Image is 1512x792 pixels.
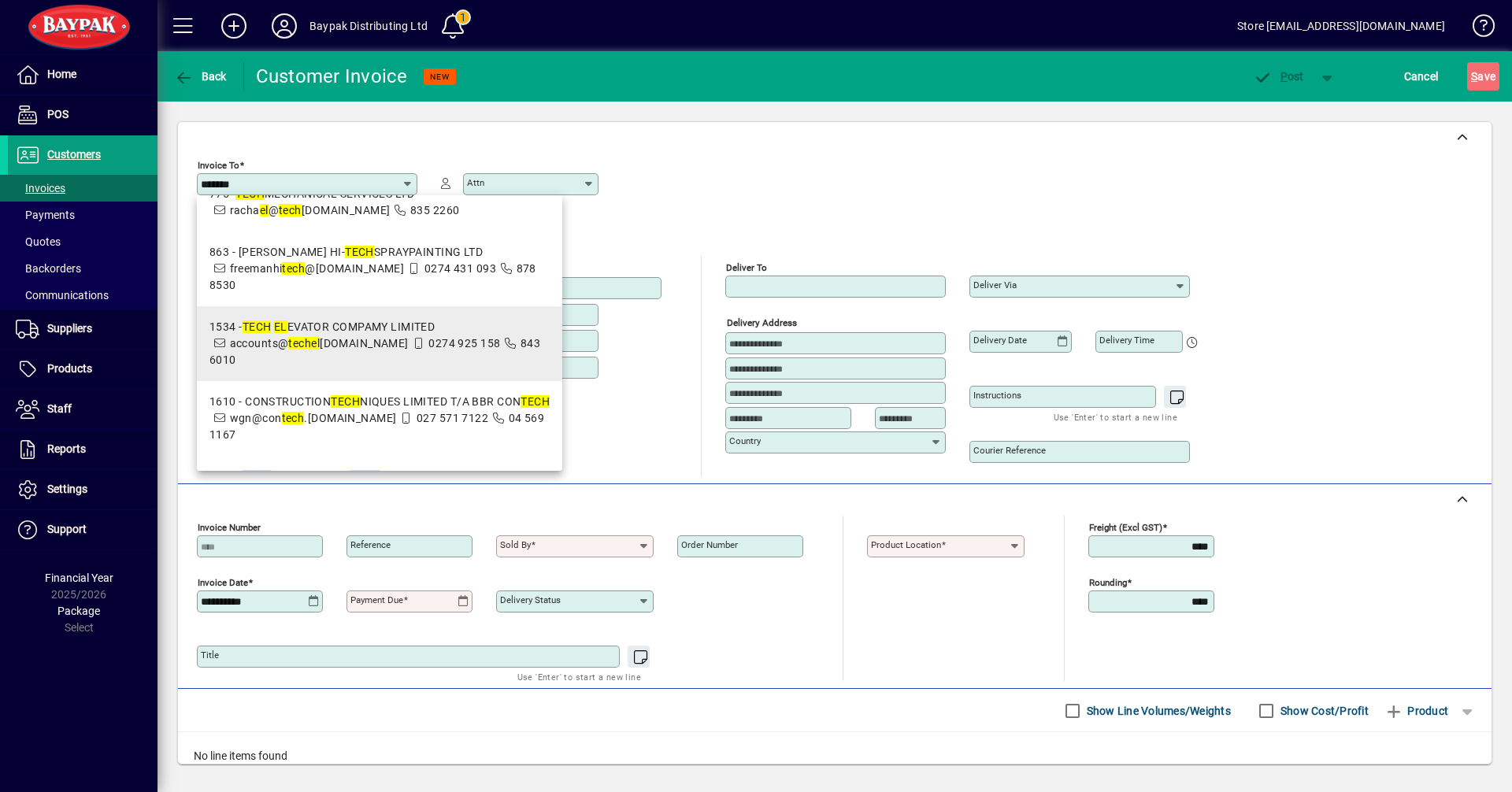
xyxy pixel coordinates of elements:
[8,95,157,135] a: POS
[16,209,75,221] span: Payments
[1237,13,1445,39] div: Store [EMAIL_ADDRESS][DOMAIN_NAME]
[198,522,261,533] mat-label: Invoice number
[8,255,157,282] a: Backorders
[410,204,460,217] span: 835 2260
[311,337,320,350] em: el
[230,262,405,275] span: freemanhi @[DOMAIN_NAME]
[1253,70,1304,83] span: ost
[1099,335,1154,346] mat-label: Delivery time
[209,468,550,485] div: 3810 - CLEAN LTD T/A CLEAN & RESTORATION
[1467,62,1499,91] button: Save
[47,108,69,120] span: POS
[174,70,227,83] span: Back
[8,202,157,228] a: Payments
[729,435,761,446] mat-label: Country
[8,309,157,349] a: Suppliers
[430,72,450,82] span: NEW
[197,456,562,531] mat-option: 3810 - TECH CLEAN LTD T/A TECH CLEAN & RESTORATION
[8,390,157,429] a: Staff
[1384,698,1448,724] span: Product
[288,337,311,350] em: tech
[345,246,374,258] em: TECH
[871,539,941,550] mat-label: Product location
[521,395,550,408] em: TECH
[331,395,360,408] em: TECH
[16,182,65,194] span: Invoices
[1400,62,1443,91] button: Cancel
[47,402,72,415] span: Staff
[260,204,269,217] em: el
[424,262,496,275] span: 0274 431 093
[1377,697,1456,725] button: Product
[256,64,408,89] div: Customer Invoice
[274,320,287,333] em: EL
[197,306,562,381] mat-option: 1534 - TECH ELEVATOR COMPAMY LIMITED
[973,390,1021,401] mat-label: Instructions
[47,523,87,535] span: Support
[198,577,248,588] mat-label: Invoice date
[209,319,550,335] div: 1534 - EVATOR COMPAMY LIMITED
[8,350,157,389] a: Products
[681,539,738,550] mat-label: Order number
[8,470,157,509] a: Settings
[467,177,484,188] mat-label: Attn
[197,173,562,231] mat-option: 775 - TECH MECHANICAL SERVICES LTD
[1471,70,1477,83] span: S
[517,668,641,686] mat-hint: Use 'Enter' to start a new line
[1461,3,1492,54] a: Knowledge Base
[8,282,157,309] a: Communications
[973,335,1027,346] mat-label: Delivery date
[243,470,272,483] em: TECH
[16,235,61,248] span: Quotes
[500,539,531,550] mat-label: Sold by
[16,289,109,302] span: Communications
[47,483,87,495] span: Settings
[47,148,101,161] span: Customers
[209,394,550,410] div: 1610 - CONSTRUCTION NIQUES LIMITED T/A BBR CON
[230,337,409,350] span: accounts@ [DOMAIN_NAME]
[8,175,157,202] a: Invoices
[198,160,239,171] mat-label: Invoice To
[57,605,100,617] span: Package
[428,337,500,350] span: 0274 925 158
[243,320,272,333] em: TECH
[8,510,157,550] a: Support
[16,262,81,275] span: Backorders
[1471,64,1495,89] span: ave
[1280,70,1288,83] span: P
[230,204,391,217] span: racha @ [DOMAIN_NAME]
[1404,64,1439,89] span: Cancel
[259,12,309,40] button: Profile
[1089,577,1127,588] mat-label: Rounding
[973,279,1017,291] mat-label: Deliver via
[209,244,550,261] div: 863 - [PERSON_NAME] HI- SPRAYPAINTING LTD
[1277,703,1369,719] label: Show Cost/Profit
[1245,62,1312,91] button: Post
[157,62,244,91] app-page-header-button: Back
[279,204,302,217] em: tech
[282,262,305,275] em: tech
[282,412,305,424] em: tech
[350,594,403,605] mat-label: Payment due
[178,732,1492,780] div: No line items found
[47,442,86,455] span: Reports
[201,650,219,661] mat-label: Title
[47,362,92,375] span: Products
[1089,522,1162,533] mat-label: Freight (excl GST)
[350,539,391,550] mat-label: Reference
[47,68,76,80] span: Home
[973,445,1046,456] mat-label: Courier Reference
[417,412,488,424] span: 027 571 7122
[197,381,562,456] mat-option: 1610 - CONSTRUCTION TECHNIQUES LIMITED T/A BBR CONTECH
[1054,408,1177,426] mat-hint: Use 'Enter' to start a new line
[726,262,767,273] mat-label: Deliver To
[45,572,113,584] span: Financial Year
[8,55,157,94] a: Home
[8,430,157,469] a: Reports
[350,470,380,483] em: TECH
[8,228,157,255] a: Quotes
[170,62,231,91] button: Back
[1084,703,1231,719] label: Show Line Volumes/Weights
[500,594,561,605] mat-label: Delivery status
[309,13,428,39] div: Baypak Distributing Ltd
